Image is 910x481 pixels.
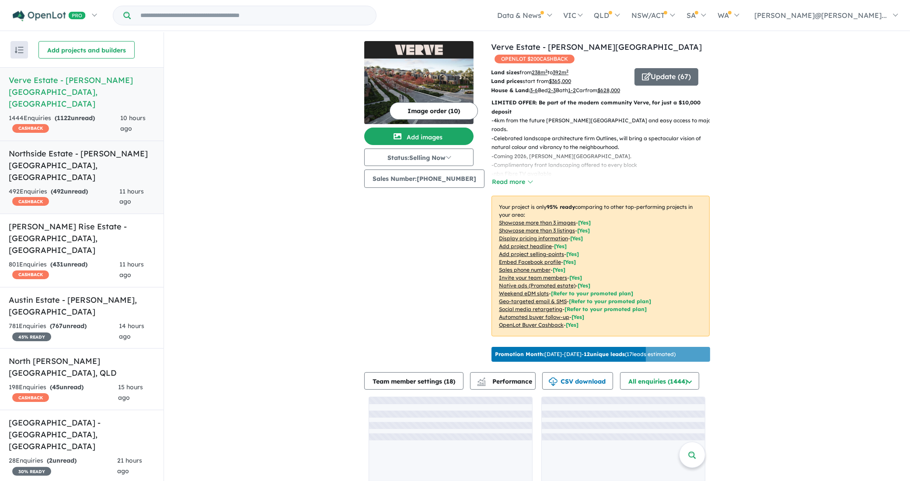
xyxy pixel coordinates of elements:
[597,87,620,93] u: $ 628,000
[49,457,52,464] span: 2
[572,314,584,320] span: [Yes]
[117,457,142,475] span: 21 hours ago
[754,11,887,20] span: [PERSON_NAME]@[PERSON_NAME]...
[495,351,544,357] b: Promotion Month:
[12,197,49,206] span: CASHBACK
[548,87,556,93] u: 2-3
[477,381,486,386] img: bar-chart.svg
[119,260,144,279] span: 11 hours ago
[9,456,117,477] div: 28 Enquir ies
[9,221,155,256] h5: [PERSON_NAME] Rise Estate - [GEOGRAPHIC_DATA] , [GEOGRAPHIC_DATA]
[364,128,474,145] button: Add images
[499,274,567,281] u: Invite your team members
[364,59,474,124] img: Verve Estate - Clyde North
[577,227,590,234] span: [ Yes ]
[499,235,568,242] u: Display pricing information
[51,187,88,195] strong: ( unread)
[566,69,568,73] sup: 2
[15,47,24,53] img: sort.svg
[499,243,552,249] u: Add project headline
[499,314,569,320] u: Automated buyer follow-up
[620,372,699,390] button: All enquiries (1444)
[499,290,549,297] u: Weekend eDM slots
[132,6,374,25] input: Try estate name, suburb, builder or developer
[50,383,84,391] strong: ( unread)
[118,383,143,401] span: 15 hours ago
[570,235,583,242] span: [ Yes ]
[50,322,87,330] strong: ( unread)
[492,98,710,116] p: LIMITED OFFER: Be part of the modern community Verve, for just a $10,000 deposit
[568,87,576,93] u: 1-2
[491,78,523,84] b: Land prices
[569,298,651,305] span: [Refer to your promoted plan]
[491,68,628,77] p: from
[530,87,538,93] u: 3-6
[565,306,647,312] span: [Refer to your promoted plan]
[492,177,533,187] button: Read more
[9,187,119,208] div: 492 Enquir ies
[553,266,565,273] span: [ Yes ]
[12,467,51,476] span: 30 % READY
[499,251,564,257] u: Add project selling-points
[52,383,59,391] span: 45
[499,259,561,265] u: Embed Facebook profile
[491,69,520,76] b: Land sizes
[446,377,453,385] span: 18
[57,114,71,122] span: 1122
[52,260,63,268] span: 431
[9,74,155,110] h5: Verve Estate - [PERSON_NAME][GEOGRAPHIC_DATA] , [GEOGRAPHIC_DATA]
[368,45,470,55] img: Verve Estate - Clyde North Logo
[547,69,568,76] span: to
[492,152,717,161] p: - Coming 2026, [PERSON_NAME][GEOGRAPHIC_DATA].
[9,382,118,403] div: 198 Enquir ies
[12,332,51,341] span: 45 % READY
[549,377,558,386] img: download icon
[9,355,155,379] h5: North [PERSON_NAME][GEOGRAPHIC_DATA] , QLD
[499,298,567,305] u: Geo-targeted email & SMS
[55,114,95,122] strong: ( unread)
[492,170,717,178] p: - nbn Fibre TV available
[390,102,478,120] button: Image order (10)
[495,55,575,63] span: OPENLOT $ 200 CASHBACK
[364,170,485,188] button: Sales Number:[PHONE_NUMBER]
[491,87,530,93] b: House & Land:
[551,290,633,297] span: [Refer to your promoted plan]
[9,148,155,183] h5: Northside Estate - [PERSON_NAME][GEOGRAPHIC_DATA] , [GEOGRAPHIC_DATA]
[495,350,676,358] p: [DATE] - [DATE] - ( 17 leads estimated)
[499,282,575,289] u: Native ads (Promoted estate)
[566,251,579,257] span: [ Yes ]
[119,322,144,340] span: 14 hours ago
[9,294,155,318] h5: Austin Estate - [PERSON_NAME] , [GEOGRAPHIC_DATA]
[9,417,155,452] h5: [GEOGRAPHIC_DATA] - [GEOGRAPHIC_DATA] , [GEOGRAPHIC_DATA]
[549,78,571,84] u: $ 365,000
[499,322,564,328] u: OpenLot Buyer Cashback
[547,204,575,210] b: 95 % ready
[12,124,49,133] span: CASHBACK
[12,393,49,402] span: CASHBACK
[47,457,77,464] strong: ( unread)
[364,41,474,124] a: Verve Estate - Clyde North LogoVerve Estate - Clyde North
[53,187,64,195] span: 492
[470,372,536,390] button: Performance
[492,134,717,152] p: - Celebrated landscape architecture firm Outlines, will bring a spectacular vision of natural col...
[491,86,628,95] p: Bed Bath Car from
[50,260,87,268] strong: ( unread)
[499,219,576,226] u: Showcase more than 3 images
[499,306,562,312] u: Social media retargeting
[578,282,590,289] span: [Yes]
[566,322,579,328] span: [Yes]
[13,10,86,21] img: Openlot PRO Logo White
[119,187,144,206] span: 11 hours ago
[120,114,146,132] span: 10 hours ago
[569,274,582,281] span: [ Yes ]
[38,41,135,59] button: Add projects and builders
[9,260,119,280] div: 801 Enquir ies
[492,161,717,170] p: - Complimentary front landscaping offered to every block
[499,227,575,234] u: Showcase more than 3 listings
[492,116,717,134] p: - 4km from the future [PERSON_NAME][GEOGRAPHIC_DATA] and easy access to major roads.
[563,259,576,265] span: [ Yes ]
[554,243,567,249] span: [ Yes ]
[52,322,63,330] span: 767
[478,377,485,382] img: line-chart.svg
[499,266,551,273] u: Sales phone number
